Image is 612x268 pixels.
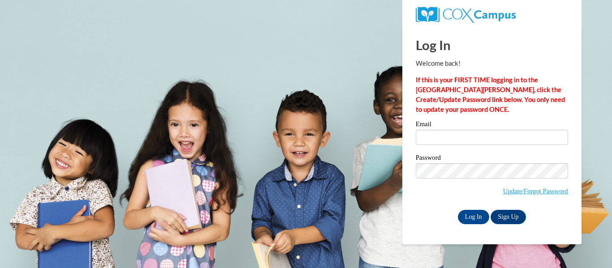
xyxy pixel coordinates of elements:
[458,210,489,224] input: Log In
[416,10,516,18] a: COX Campus
[503,187,568,195] a: Update/Forgot Password
[416,154,568,163] label: Password
[416,121,568,130] label: Email
[416,36,568,54] h1: Log In
[416,59,568,68] p: Welcome back!
[491,210,526,224] a: Sign Up
[416,76,565,113] strong: If this is your FIRST TIME logging in to the [GEOGRAPHIC_DATA][PERSON_NAME], click the Create/Upd...
[416,7,516,23] img: COX Campus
